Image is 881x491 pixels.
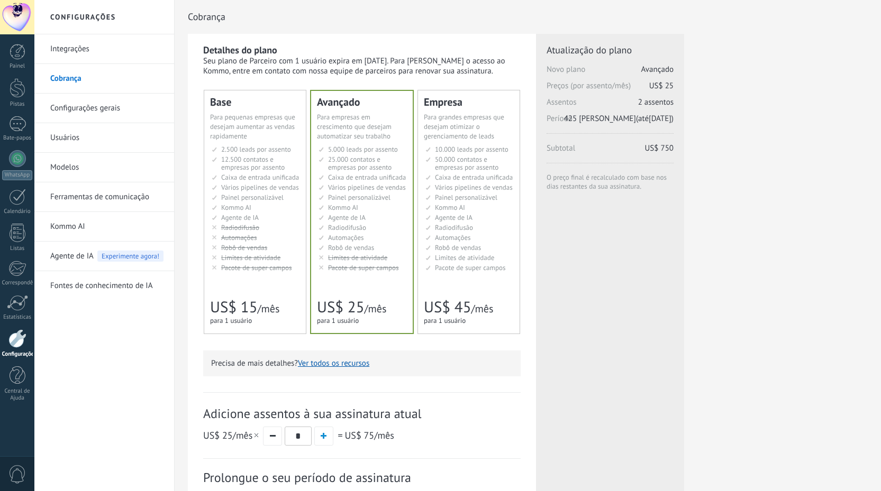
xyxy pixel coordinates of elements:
font: Painel personalizável [435,193,497,202]
font: 50.000 contatos e empresas por assento [435,155,498,172]
font: Empresa [424,95,462,109]
font: /mês [471,302,493,316]
button: Ver todos os recursos [298,358,369,368]
font: Caixa de entrada unificada [221,173,299,182]
font: para 1 usuário [317,316,359,325]
font: para 1 usuário [424,316,466,325]
font: Radiodifusão [435,223,473,232]
font: Radiodifusão [328,223,366,232]
font: Para pequenas empresas que desejam aumentar as vendas rapidamente [210,113,295,141]
font: Limites de atividade [435,253,494,262]
li: Configurações gerais [34,94,174,123]
font: Pacote de super campos [328,263,399,272]
font: 5.000 leads por assento [328,145,398,154]
font: Calendário [4,208,30,215]
font: US$ 25 [649,81,674,91]
font: US$ 75 [345,429,375,441]
font: 2.500 leads por assento [221,145,291,154]
font: Vários pipelines de vendas [328,183,406,192]
font: Pacote de super campos [435,263,506,272]
font: /mês [257,302,279,316]
font: Agente de IA [328,213,366,222]
a: Cobrança [50,64,164,94]
li: Agente de IA [34,242,174,271]
font: Agente de IA [50,251,94,261]
font: 2 assentos [638,97,674,107]
font: Para grandes empresas que desejam otimizar o gerenciamento de leads [424,113,504,141]
font: Painel [10,62,25,70]
font: Automações [435,233,470,242]
font: Configurações gerais [50,103,120,113]
font: 10.000 leads por assento [435,145,508,154]
font: Pistas [10,100,25,108]
font: Atualização do plano [547,44,632,56]
font: Painel personalizável [328,193,390,202]
a: Agente de IA Experimente agora! [50,242,164,271]
font: 25.000 contatos e empresas por assento [328,155,392,172]
font: para 1 usuário [210,316,252,325]
font: Ferramentas de comunicação [50,192,149,202]
font: Usuários [50,133,79,143]
font: Cobrança [188,11,225,23]
font: Vários pipelines de vendas [435,183,513,192]
a: Ferramentas de comunicação [50,182,164,212]
li: Modelos [34,153,174,182]
font: Caixa de entrada unificada [328,173,406,182]
font: Kommo AI [435,203,465,212]
font: Configurações [2,350,37,358]
font: = [338,429,343,441]
font: Subtotal [547,143,575,153]
font: Kommo AI [221,203,251,212]
a: Fontes de conhecimento de IA [50,271,164,301]
li: Cobrança [34,64,174,94]
font: Radiodifusão [221,223,259,232]
a: Integrações [50,34,164,64]
font: Modelos [50,162,79,172]
font: [DATE] [649,114,671,124]
font: Prolongue o seu período de assinatura [203,469,411,486]
font: Agente de IA [435,213,473,222]
font: Kommo AI [328,203,358,212]
font: US$ 25 [203,429,233,441]
a: Kommo AI [50,212,164,242]
font: Avançado [317,95,360,109]
font: Automações [328,233,364,242]
font: Vários pipelines de vendas [221,183,299,192]
font: /mês [364,302,386,316]
font: Caixa de entrada unificada [435,173,513,182]
font: Precisa de mais detalhes? [211,358,298,368]
font: Detalhes do plano [203,44,277,56]
font: Robô de vendas [328,243,374,252]
font: /mês [374,429,394,441]
a: Modelos [50,153,164,182]
font: Robô de vendas [221,243,267,252]
li: Usuários [34,123,174,153]
li: Kommo AI [34,212,174,242]
font: Robô de vendas [435,243,481,252]
font: ) [671,114,674,124]
font: Limites de atividade [221,253,280,262]
font: Bate-papos [3,134,31,142]
font: US$ 45 [424,297,471,317]
font: Para empresas em crescimento que desejam automatizar seu trabalho [317,113,392,141]
font: Integrações [50,44,89,54]
font: /mês [233,429,253,441]
font: Fontes de conhecimento de IA [50,281,152,291]
font: 425 [PERSON_NAME] [564,114,636,124]
font: 12.500 contatos e empresas por assento [221,155,285,172]
a: Configurações gerais [50,94,164,123]
font: Limites de atividade [328,253,387,262]
font: Central de Ajuda [4,387,30,402]
li: Ferramentas de comunicação [34,182,174,212]
font: WhatsApp [5,171,30,179]
font: Período [547,114,573,124]
a: Usuários [50,123,164,153]
font: Correspondência [2,279,43,286]
font: Avançado [641,64,674,75]
font: Assentos [547,97,577,107]
font: Adicione assentos à sua assinatura atual [203,405,422,422]
font: Agente de IA [221,213,259,222]
font: US$ 15 [210,297,257,317]
font: Seu plano de Parceiro com 1 usuário expira em [DATE]. Para [PERSON_NAME] o acesso ao Kommo, entre... [203,56,505,76]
